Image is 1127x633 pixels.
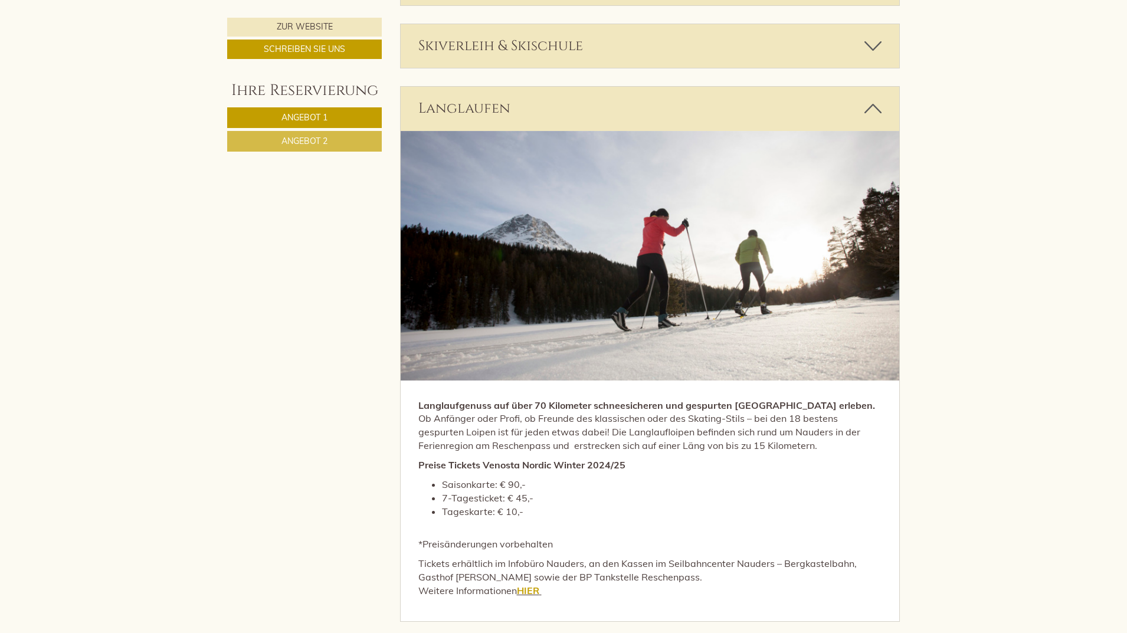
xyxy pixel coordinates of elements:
p: Ob Anfänger oder Profi, ob Freunde des klassischen oder des Skating-Stils – bei den 18 bestens ge... [418,399,882,452]
div: Skiverleih & Skischule [401,24,900,68]
a: Schreiben Sie uns [227,40,382,59]
li: 7-Tagesticket: € 45,- [442,491,882,505]
div: Ihre Reservierung [227,80,382,101]
div: Langlaufen [401,87,900,130]
a: HIER [517,585,539,596]
li: Tageskarte: € 10,- [442,505,882,519]
strong: Langlaufgenuss auf über 70 Kilometer schneesicheren und gespurten [GEOGRAPHIC_DATA] erleben. [418,399,875,411]
strong: Preise Tickets Venosta Nordic Winter 2024/25 [418,459,625,471]
p: Tickets erhältlich im Infobüro Nauders, an den Kassen im Seilbahncenter Nauders – Bergkastelbahn,... [418,557,882,598]
li: Saisonkarte: € 90,- [442,478,882,491]
p: *Preisänderungen vorbehalten [418,524,882,551]
span: Angebot 1 [281,112,327,123]
a: Zur Website [227,18,382,37]
span: Angebot 2 [281,136,327,146]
